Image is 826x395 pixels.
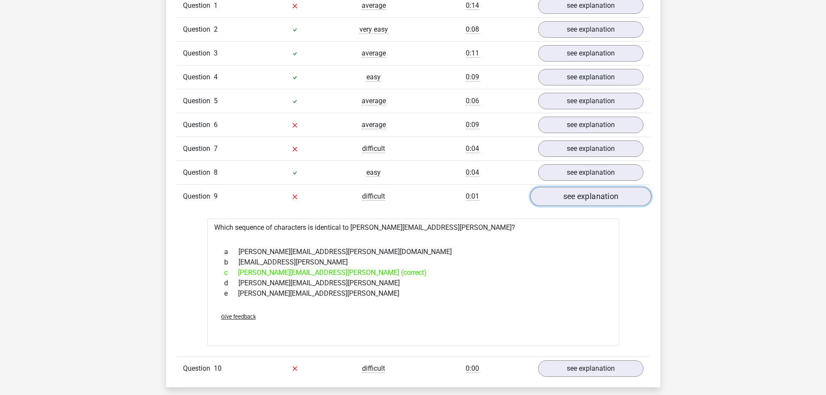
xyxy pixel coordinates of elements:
span: difficult [362,364,385,373]
span: c [224,268,238,278]
span: 1 [214,1,218,10]
span: easy [366,168,381,177]
span: average [362,121,386,129]
span: a [224,247,238,257]
a: see explanation [538,45,643,62]
a: see explanation [538,164,643,181]
span: 6 [214,121,218,129]
div: [PERSON_NAME][EMAIL_ADDRESS][PERSON_NAME] (correct) [218,268,609,278]
a: see explanation [538,117,643,133]
span: 8 [214,168,218,176]
span: average [362,49,386,58]
span: 5 [214,97,218,105]
span: 2 [214,25,218,33]
span: 0:00 [466,364,479,373]
span: d [224,278,238,288]
span: 0:01 [466,192,479,201]
span: very easy [359,25,388,34]
span: Question [183,191,214,202]
a: see explanation [538,93,643,109]
span: Question [183,24,214,35]
div: [PERSON_NAME][EMAIL_ADDRESS][PERSON_NAME] [218,278,609,288]
span: Question [183,0,214,11]
span: Question [183,144,214,154]
span: 0:14 [466,1,479,10]
span: 0:04 [466,144,479,153]
span: Question [183,48,214,59]
a: see explanation [538,360,643,377]
span: 0:08 [466,25,479,34]
a: see explanation [538,140,643,157]
span: average [362,1,386,10]
span: Question [183,167,214,178]
span: 9 [214,192,218,200]
span: difficult [362,144,385,153]
a: see explanation [530,187,651,206]
div: [PERSON_NAME][EMAIL_ADDRESS][PERSON_NAME] [218,288,609,299]
span: 4 [214,73,218,81]
span: 3 [214,49,218,57]
span: 0:09 [466,73,479,82]
span: difficult [362,192,385,201]
span: 0:09 [466,121,479,129]
div: Which sequence of characters is identical to [PERSON_NAME][EMAIL_ADDRESS][PERSON_NAME]? [207,219,619,346]
span: b [224,257,238,268]
div: [PERSON_NAME][EMAIL_ADDRESS][PERSON_NAME][DOMAIN_NAME] [218,247,609,257]
span: Give feedback [221,313,256,320]
span: 0:11 [466,49,479,58]
span: Question [183,96,214,106]
a: see explanation [538,21,643,38]
span: Question [183,363,214,374]
span: 10 [214,364,222,372]
span: Question [183,120,214,130]
span: Question [183,72,214,82]
span: 0:06 [466,97,479,105]
span: easy [366,73,381,82]
a: see explanation [538,69,643,85]
span: average [362,97,386,105]
span: 0:04 [466,168,479,177]
span: e [224,288,238,299]
div: [EMAIL_ADDRESS][PERSON_NAME] [218,257,609,268]
span: 7 [214,144,218,153]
